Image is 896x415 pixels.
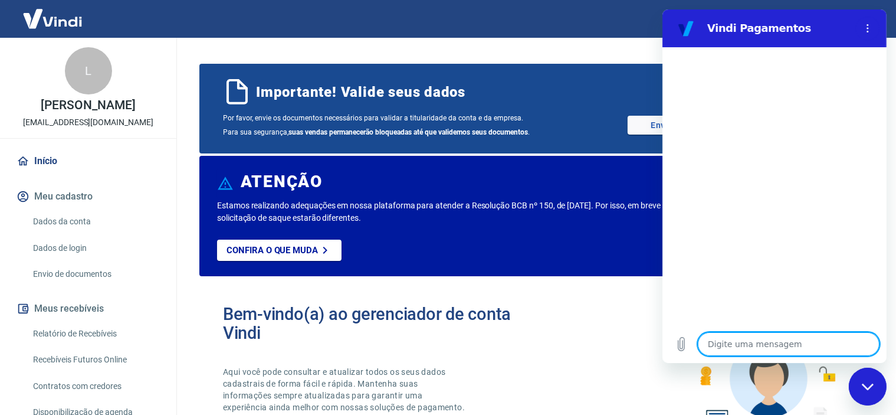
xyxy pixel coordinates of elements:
[14,1,91,37] img: Vindi
[223,111,534,139] span: Por favor, envie os documentos necessários para validar a titularidade da conta e da empresa. Par...
[223,305,534,342] h2: Bem-vindo(a) ao gerenciador de conta Vindi
[662,9,887,363] iframe: Janela de mensagens
[23,116,153,129] p: [EMAIL_ADDRESS][DOMAIN_NAME]
[217,240,342,261] a: Confira o que muda
[217,200,723,224] p: Estamos realizando adequações em nossa plataforma para atender a Resolução BCB nº 150, de [DATE]....
[41,99,135,112] p: [PERSON_NAME]
[241,176,323,188] h6: ATENÇÃO
[256,83,465,102] span: Importante! Valide seus dados
[28,374,162,398] a: Contratos com credores
[839,8,882,30] button: Sair
[65,47,112,94] div: L
[28,322,162,346] a: Relatório de Recebíveis
[227,245,318,256] p: Confira o que muda
[14,184,162,210] button: Meu cadastro
[288,128,528,136] b: suas vendas permanecerão bloqueadas até que validemos seus documentos
[28,210,162,234] a: Dados da conta
[628,116,750,135] a: Enviar documentos
[223,366,467,413] p: Aqui você pode consultar e atualizar todos os seus dados cadastrais de forma fácil e rápida. Mant...
[849,368,887,406] iframe: Botão para abrir a janela de mensagens, conversa em andamento
[14,296,162,322] button: Meus recebíveis
[28,262,162,286] a: Envio de documentos
[28,348,162,372] a: Recebíveis Futuros Online
[28,236,162,260] a: Dados de login
[14,148,162,174] a: Início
